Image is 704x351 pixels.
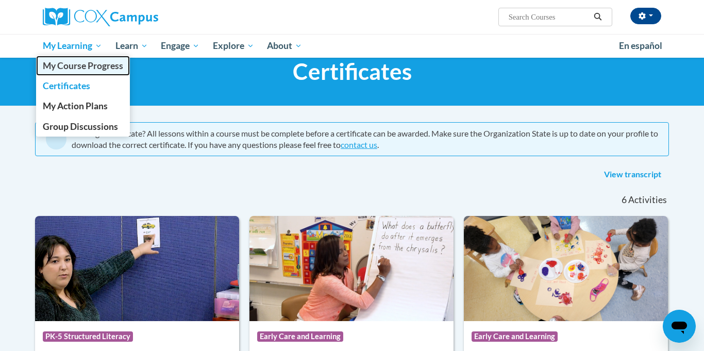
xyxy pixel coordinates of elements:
span: Certificates [293,58,412,85]
iframe: Button to launch messaging window [663,310,696,343]
span: Learn [115,40,148,52]
img: Course Logo [464,216,668,321]
a: View transcript [596,166,669,183]
a: En español [612,35,669,57]
a: Cox Campus [43,8,239,26]
a: My Course Progress [36,56,130,76]
a: Certificates [36,76,130,96]
span: Engage [161,40,199,52]
a: About [261,34,309,58]
span: Certificates [43,80,90,91]
span: 6 [622,194,627,206]
span: En español [619,40,662,51]
div: Main menu [27,34,677,58]
span: My Course Progress [43,60,123,71]
button: Search [590,11,606,23]
button: Account Settings [630,8,661,24]
span: My Action Plans [43,101,108,111]
span: Early Care and Learning [472,331,558,342]
div: Missing a certificate? All lessons within a course must be complete before a certificate can be a... [72,128,658,151]
a: My Learning [36,34,109,58]
a: Learn [109,34,155,58]
img: Course Logo [249,216,454,321]
span: Explore [213,40,254,52]
span: PK-5 Structured Literacy [43,331,133,342]
span: Early Care and Learning [257,331,343,342]
img: Course Logo [35,216,239,321]
span: Group Discussions [43,121,118,132]
span: About [267,40,302,52]
span: My Learning [43,40,102,52]
a: Explore [206,34,261,58]
a: My Action Plans [36,96,130,116]
input: Search Courses [508,11,590,23]
a: Engage [154,34,206,58]
img: Cox Campus [43,8,158,26]
a: Group Discussions [36,116,130,137]
span: Activities [628,194,667,206]
a: contact us [341,140,377,149]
